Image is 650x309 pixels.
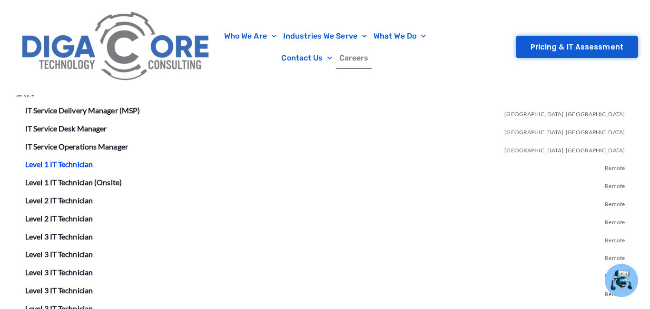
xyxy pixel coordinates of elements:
a: Level 1 IT Technician [25,159,93,169]
a: Level 3 IT Technician [25,249,93,259]
a: Industries We Serve [280,25,370,47]
a: Careers [336,47,372,69]
span: Remote [605,247,625,265]
span: Remote [605,265,625,283]
a: Contact Us [278,47,335,69]
span: Remote [605,229,625,248]
a: IT Service Delivery Manager (MSP) [25,106,140,115]
span: Pricing & IT Assessment [531,43,623,50]
a: Level 1 IT Technician (Onsite) [25,178,122,187]
a: IT Service Desk Manager [25,124,107,133]
span: Remote [605,211,625,229]
a: Level 2 IT Technician [25,214,93,223]
nav: Menu [221,25,430,69]
span: [GEOGRAPHIC_DATA], [GEOGRAPHIC_DATA] [504,103,625,121]
a: Pricing & IT Assessment [516,36,638,58]
a: Who We Are [221,25,280,47]
a: Level 3 IT Technician [25,286,93,295]
a: What We Do [370,25,429,47]
span: Remote [605,283,625,301]
span: [GEOGRAPHIC_DATA], [GEOGRAPHIC_DATA] [504,121,625,140]
span: Remote [605,175,625,193]
span: Remote [605,157,625,175]
span: [GEOGRAPHIC_DATA], [GEOGRAPHIC_DATA] [504,140,625,158]
span: Remote [605,193,625,211]
a: Level 3 IT Technician [25,268,93,277]
a: IT Service Operations Manager [25,142,128,151]
img: Digacore Logo [17,5,216,90]
div: Service [16,89,634,102]
a: Level 3 IT Technician [25,232,93,241]
a: Level 2 IT Technician [25,196,93,205]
